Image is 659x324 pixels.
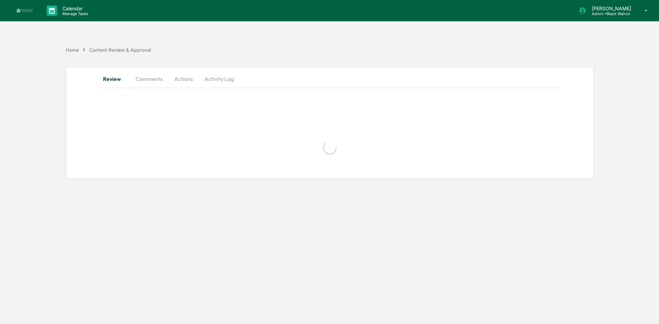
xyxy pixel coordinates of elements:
[199,71,239,87] button: Activity Log
[66,47,79,53] div: Home
[89,47,151,53] div: Content Review & Approval
[586,5,635,11] p: [PERSON_NAME]
[586,11,635,16] p: Admin • Black Walnut
[130,71,168,87] button: Comments
[57,11,92,16] p: Manage Tasks
[57,5,92,11] p: Calendar
[99,71,560,87] div: secondary tabs example
[16,9,33,13] img: logo
[99,71,130,87] button: Review
[168,71,199,87] button: Actions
